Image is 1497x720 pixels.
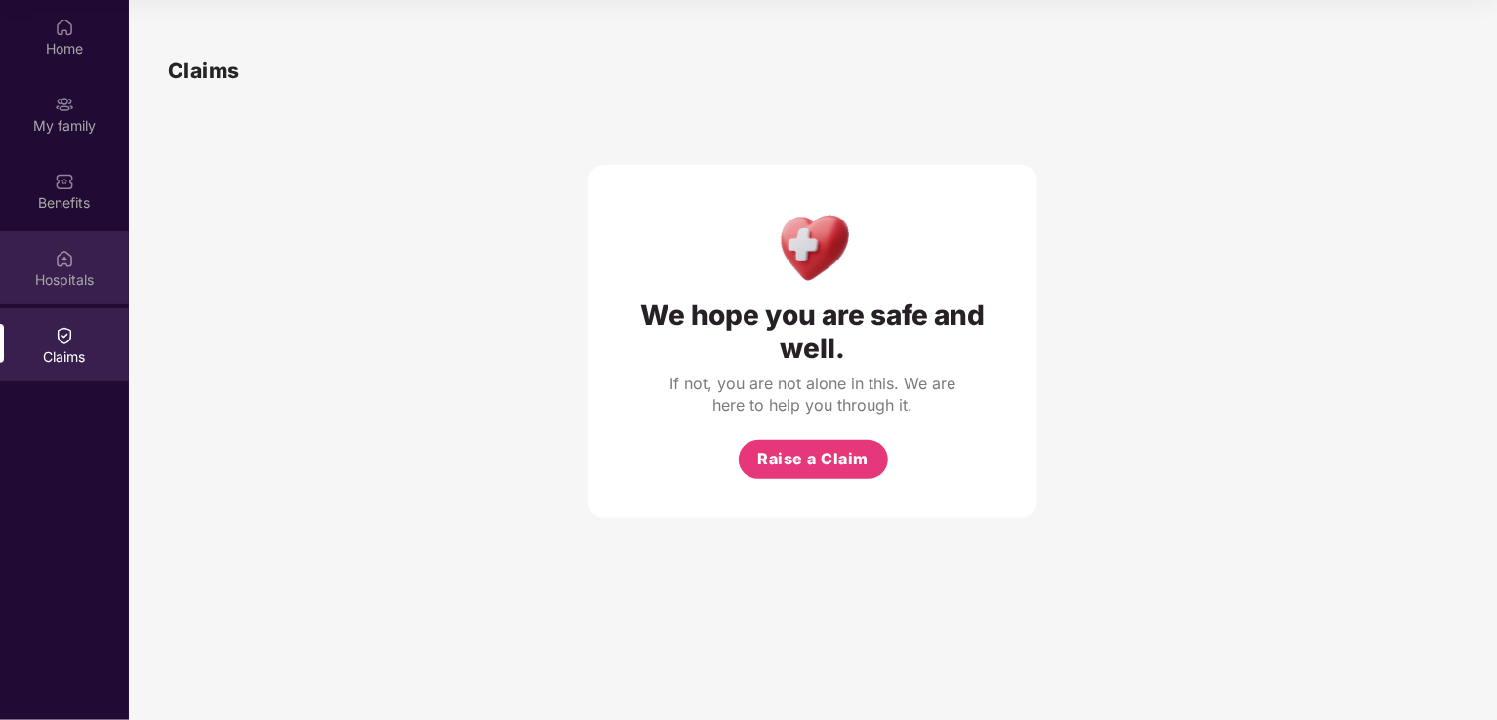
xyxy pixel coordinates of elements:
img: svg+xml;base64,PHN2ZyBpZD0iSG9zcGl0YWxzIiB4bWxucz0iaHR0cDovL3d3dy53My5vcmcvMjAwMC9zdmciIHdpZHRoPS... [55,249,74,268]
img: svg+xml;base64,PHN2ZyBpZD0iQ2xhaW0iIHhtbG5zPSJodHRwOi8vd3d3LnczLm9yZy8yMDAwL3N2ZyIgd2lkdGg9IjIwIi... [55,326,74,345]
img: Health Care [771,204,856,289]
img: svg+xml;base64,PHN2ZyBpZD0iQmVuZWZpdHMiIHhtbG5zPSJodHRwOi8vd3d3LnczLm9yZy8yMDAwL3N2ZyIgd2lkdGg9Ij... [55,172,74,191]
div: We hope you are safe and well. [627,299,998,365]
img: svg+xml;base64,PHN2ZyBpZD0iSG9tZSIgeG1sbnM9Imh0dHA6Ly93d3cudzMub3JnLzIwMDAvc3ZnIiB3aWR0aD0iMjAiIG... [55,18,74,37]
div: If not, you are not alone in this. We are here to help you through it. [667,373,959,416]
button: Raise a Claim [739,440,888,479]
img: svg+xml;base64,PHN2ZyB3aWR0aD0iMjAiIGhlaWdodD0iMjAiIHZpZXdCb3g9IjAgMCAyMCAyMCIgZmlsbD0ibm9uZSIgeG... [55,95,74,114]
span: Raise a Claim [757,447,869,471]
h1: Claims [168,55,240,87]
